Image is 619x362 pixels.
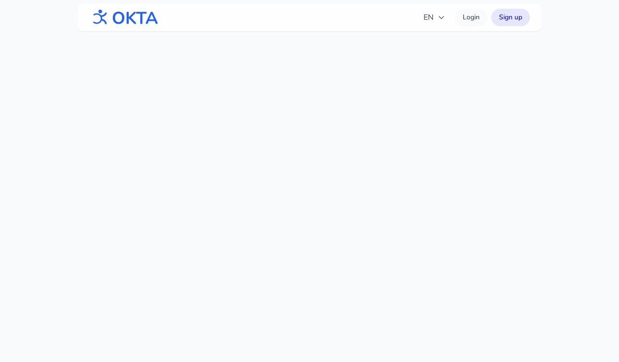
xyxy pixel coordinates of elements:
button: EN [418,8,451,27]
a: Sign up [491,9,530,26]
span: EN [423,12,445,23]
a: Login [455,9,487,26]
img: OKTA logo [89,5,159,30]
